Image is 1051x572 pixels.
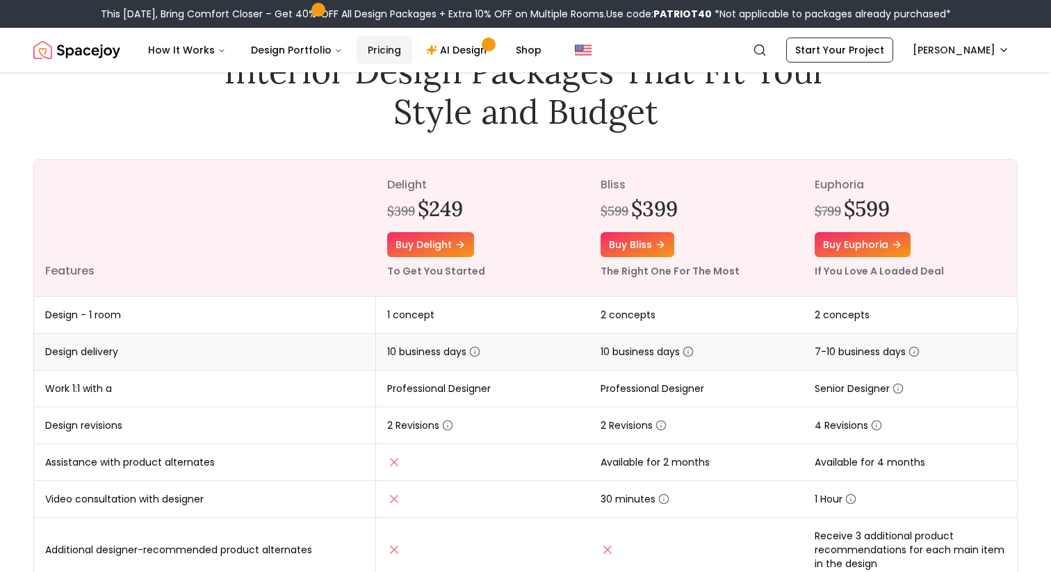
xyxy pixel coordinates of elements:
[34,160,376,297] th: Features
[815,382,904,395] span: Senior Designer
[815,177,1006,193] p: euphoria
[815,308,870,322] span: 2 concepts
[34,297,376,334] td: Design - 1 room
[601,492,669,506] span: 30 minutes
[804,444,1017,481] td: Available for 4 months
[101,7,951,21] div: This [DATE], Bring Comfort Closer – Get 40% OFF All Design Packages + Extra 10% OFF on Multiple R...
[601,308,655,322] span: 2 concepts
[34,407,376,444] td: Design revisions
[601,177,792,193] p: bliss
[240,36,354,64] button: Design Portfolio
[815,264,944,278] small: If You Love A Loaded Deal
[606,7,712,21] span: Use code:
[33,28,1018,72] nav: Global
[357,36,412,64] a: Pricing
[33,36,120,64] a: Spacejoy
[815,202,841,221] div: $799
[712,7,951,21] span: *Not applicable to packages already purchased*
[815,492,856,506] span: 1 Hour
[505,36,553,64] a: Shop
[34,334,376,370] td: Design delivery
[387,308,434,322] span: 1 concept
[387,202,415,221] div: $399
[815,418,882,432] span: 4 Revisions
[631,196,678,221] h2: $399
[137,36,553,64] nav: Main
[601,202,628,221] div: $599
[387,264,485,278] small: To Get You Started
[653,7,712,21] b: PATRIOT40
[815,232,911,257] a: Buy euphoria
[844,196,890,221] h2: $599
[575,42,592,58] img: United States
[601,418,667,432] span: 2 Revisions
[601,345,694,359] span: 10 business days
[387,232,474,257] a: Buy delight
[815,345,920,359] span: 7-10 business days
[904,38,1018,63] button: [PERSON_NAME]
[786,38,893,63] a: Start Your Project
[601,264,740,278] small: The Right One For The Most
[387,382,491,395] span: Professional Designer
[34,370,376,407] td: Work 1:1 with a
[418,196,463,221] h2: $249
[137,36,237,64] button: How It Works
[387,418,453,432] span: 2 Revisions
[601,382,704,395] span: Professional Designer
[34,481,376,518] td: Video consultation with designer
[415,36,502,64] a: AI Design
[214,51,837,131] h1: Interior Design Packages That Fit Your Style and Budget
[387,177,578,193] p: delight
[34,444,376,481] td: Assistance with product alternates
[33,36,120,64] img: Spacejoy Logo
[387,345,480,359] span: 10 business days
[589,444,803,481] td: Available for 2 months
[601,232,674,257] a: Buy bliss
